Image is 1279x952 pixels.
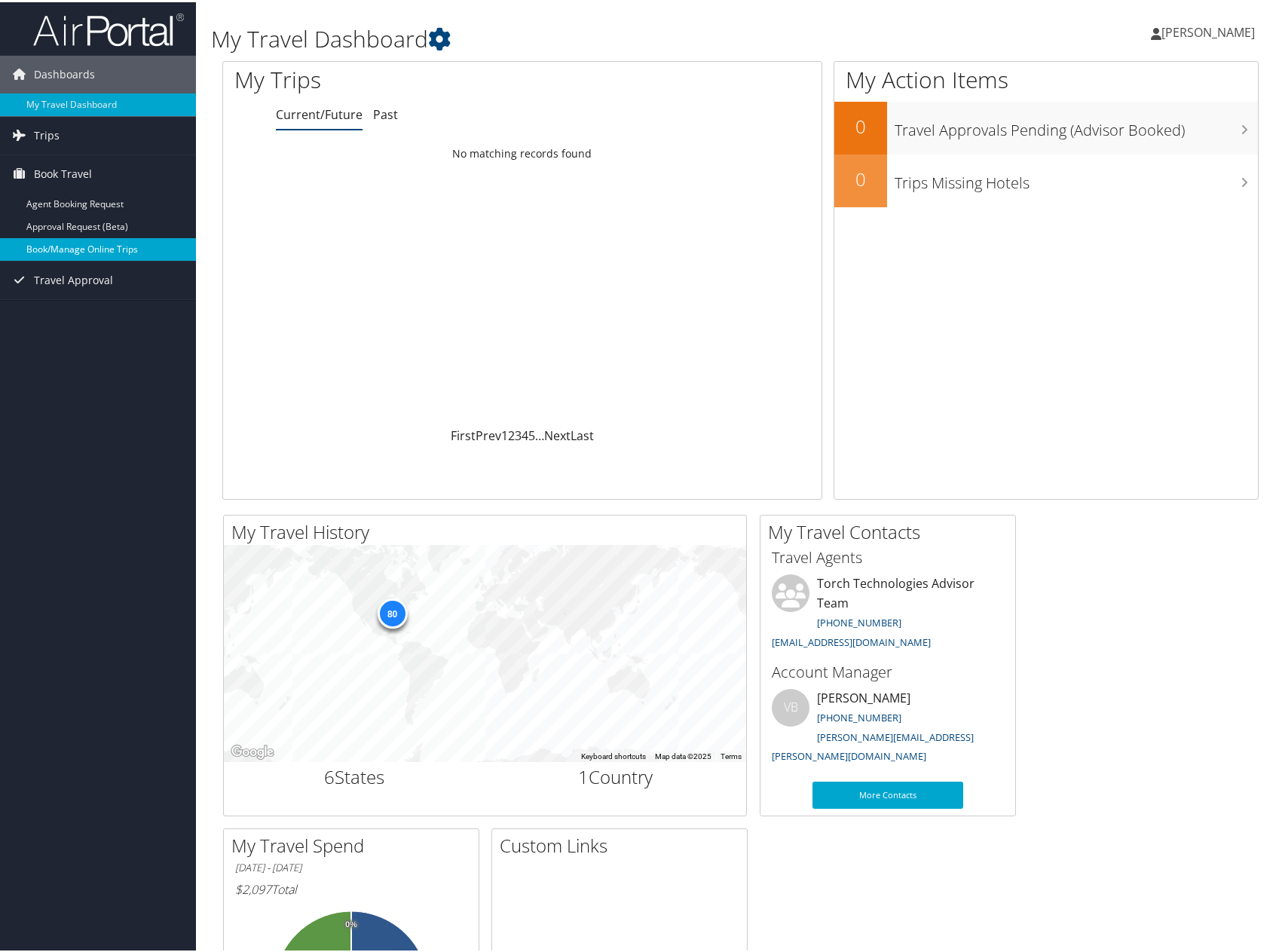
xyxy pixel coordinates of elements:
[764,687,1011,767] li: [PERSON_NAME]
[834,152,1258,205] a: 0Trips Missing Hotels
[834,99,1258,152] a: 0Travel Approvals Pending (Advisor Booked)
[772,660,1004,681] h3: Account Manager
[812,779,963,807] a: More Contacts
[578,762,589,787] span: 1
[235,879,271,895] span: $2,097
[895,163,1258,191] h3: Trips Missing Hotels
[235,762,474,788] h2: States
[34,259,113,297] span: Travel Approval
[276,104,363,121] a: Current/Future
[895,110,1258,139] h3: Travel Approvals Pending (Advisor Booked)
[764,572,1011,653] li: Torch Technologies Advisor Team
[345,918,357,927] tspan: 0%
[834,112,887,137] h2: 0
[522,425,528,442] a: 4
[772,545,1004,566] h3: Travel Agents
[34,54,95,91] span: Dashboards
[235,859,467,873] h6: [DATE] - [DATE]
[211,21,917,53] h1: My Travel Dashboard
[817,709,901,722] a: [PHONE_NUMBER]
[501,425,508,442] a: 1
[234,62,561,93] h1: My Trips
[231,831,479,856] h2: My Travel Spend
[34,115,60,152] span: Trips
[721,750,742,758] a: Terms (opens in new tab)
[655,750,711,758] span: Map data ©2025
[772,633,931,647] a: [EMAIL_ADDRESS][DOMAIN_NAME]
[768,517,1015,543] h2: My Travel Contacts
[508,425,515,442] a: 2
[772,687,809,724] div: VB
[377,596,407,626] div: 80
[834,164,887,190] h2: 0
[373,104,398,121] a: Past
[228,740,277,760] a: Open this area in Google Maps (opens a new window)
[34,153,92,191] span: Book Travel
[1161,22,1255,38] span: [PERSON_NAME]
[817,614,901,627] a: [PHONE_NUMBER]
[497,762,736,788] h2: Country
[544,425,571,442] a: Next
[235,879,467,895] h6: Total
[476,425,501,442] a: Prev
[324,762,335,787] span: 6
[581,749,646,760] button: Keyboard shortcuts
[772,728,974,761] a: [PERSON_NAME][EMAIL_ADDRESS][PERSON_NAME][DOMAIN_NAME]
[535,425,544,442] span: …
[571,425,594,442] a: Last
[451,425,476,442] a: First
[223,138,822,165] td: No matching records found
[500,831,747,856] h2: Custom Links
[1151,8,1270,53] a: [PERSON_NAME]
[228,740,277,760] img: Google
[515,425,522,442] a: 3
[231,517,746,543] h2: My Travel History
[528,425,535,442] a: 5
[834,62,1258,93] h1: My Action Items
[33,10,184,45] img: airportal-logo.png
